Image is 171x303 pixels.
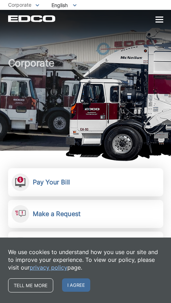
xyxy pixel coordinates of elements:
h2: Make a Request [33,210,81,218]
p: We use cookies to understand how you use our site and to improve your experience. To view our pol... [8,248,163,271]
span: Corporate [8,2,31,8]
h2: Pay Your Bill [33,178,70,186]
a: Pay Your Bill [8,168,163,196]
h1: Corporate [8,58,163,152]
a: Make a Request [8,200,163,228]
span: I agree [62,278,90,292]
a: privacy policy [30,264,67,271]
a: EDCD logo. Return to the homepage. [8,15,55,22]
a: Tell me more [8,278,53,292]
